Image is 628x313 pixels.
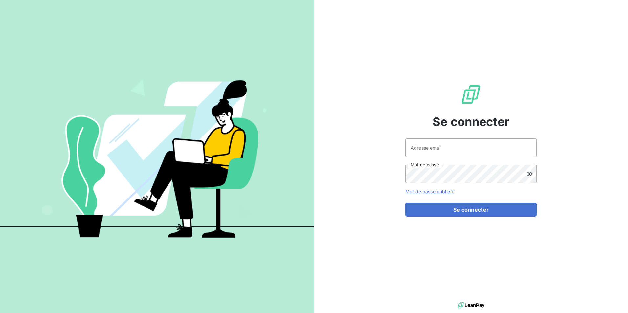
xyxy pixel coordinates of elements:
[460,84,482,105] img: Logo LeanPay
[458,301,484,310] img: logo
[405,138,537,157] input: placeholder
[405,189,454,194] a: Mot de passe oublié ?
[433,113,509,131] span: Se connecter
[405,203,537,217] button: Se connecter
